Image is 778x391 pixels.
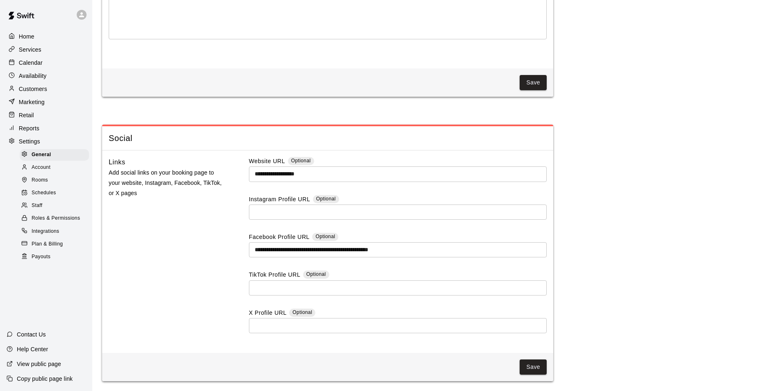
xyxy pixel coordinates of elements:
[19,85,47,93] p: Customers
[20,162,89,173] div: Account
[291,158,311,164] span: Optional
[32,164,50,172] span: Account
[20,175,89,186] div: Rooms
[7,109,86,121] a: Retail
[249,195,310,205] label: Instagram Profile URL
[32,227,59,236] span: Integrations
[32,151,51,159] span: General
[20,239,89,250] div: Plan & Billing
[17,330,46,339] p: Contact Us
[19,59,43,67] p: Calendar
[315,234,335,239] span: Optional
[19,111,34,119] p: Retail
[7,83,86,95] a: Customers
[19,45,41,54] p: Services
[20,161,92,174] a: Account
[20,226,89,237] div: Integrations
[20,250,92,263] a: Payouts
[32,214,80,223] span: Roles & Permissions
[19,98,45,106] p: Marketing
[20,213,89,224] div: Roles & Permissions
[7,122,86,134] a: Reports
[7,135,86,148] a: Settings
[19,72,47,80] p: Availability
[17,375,73,383] p: Copy public page link
[32,253,50,261] span: Payouts
[7,96,86,108] a: Marketing
[249,157,285,166] label: Website URL
[249,233,310,242] label: Facebook Profile URL
[109,157,125,168] h6: Links
[20,212,92,225] a: Roles & Permissions
[19,32,34,41] p: Home
[520,359,547,375] button: Save
[20,187,89,199] div: Schedules
[32,189,56,197] span: Schedules
[32,202,42,210] span: Staff
[20,225,92,238] a: Integrations
[520,75,547,90] button: Save
[249,271,300,280] label: TikTok Profile URL
[306,271,326,277] span: Optional
[7,43,86,56] a: Services
[7,57,86,69] a: Calendar
[20,200,89,211] div: Staff
[20,238,92,250] a: Plan & Billing
[19,137,40,145] p: Settings
[249,309,287,318] label: X Profile URL
[20,251,89,263] div: Payouts
[316,196,336,202] span: Optional
[19,124,39,132] p: Reports
[32,176,48,184] span: Rooms
[109,133,547,144] span: Social
[20,200,92,212] a: Staff
[7,30,86,43] a: Home
[7,70,86,82] a: Availability
[17,345,48,353] p: Help Center
[20,174,92,187] a: Rooms
[32,240,63,248] span: Plan & Billing
[292,309,312,315] span: Optional
[109,168,223,199] p: Add social links on your booking page to your website, Instagram, Facebook, TikTok, or X pages
[17,360,61,368] p: View public page
[20,187,92,200] a: Schedules
[20,148,92,161] a: General
[20,149,89,161] div: General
